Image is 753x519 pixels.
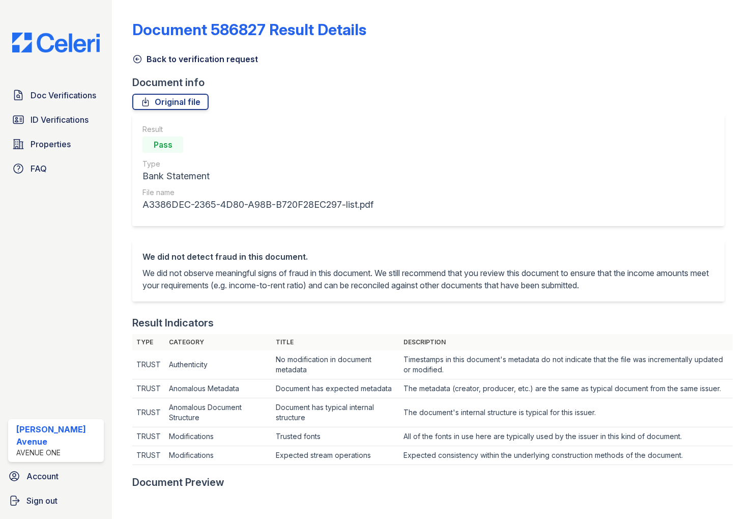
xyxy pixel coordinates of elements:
span: Doc Verifications [31,89,96,101]
div: File name [142,187,373,198]
div: Pass [142,136,183,153]
a: Doc Verifications [8,85,104,105]
td: Trusted fonts [272,427,399,446]
a: Account [4,466,108,486]
a: Document 586827 Result Details [132,20,366,39]
a: Sign out [4,490,108,511]
div: Avenue One [16,448,100,458]
div: Result Indicators [132,316,214,330]
td: Anomalous Metadata [165,379,271,398]
th: Title [272,334,399,350]
div: Document info [132,75,733,90]
a: FAQ [8,158,104,179]
td: Anomalous Document Structure [165,398,271,427]
div: Type [142,159,373,169]
span: ID Verifications [31,114,89,126]
th: Description [399,334,733,350]
td: TRUST [132,350,165,379]
div: Document Preview [132,475,224,489]
div: [PERSON_NAME] Avenue [16,423,100,448]
img: CE_Logo_Blue-a8612792a0a2168367f1c8372b55b34899dd931a85d93a1a3d3e32e68fde9ad4.png [4,33,108,52]
td: TRUST [132,398,165,427]
td: The metadata (creator, producer, etc.) are the same as typical document from the same issuer. [399,379,733,398]
td: Document has expected metadata [272,379,399,398]
td: The document's internal structure is typical for this issuer. [399,398,733,427]
span: Account [26,470,59,482]
span: Properties [31,138,71,150]
td: No modification in document metadata [272,350,399,379]
td: Modifications [165,446,271,465]
div: Result [142,124,373,134]
a: Back to verification request [132,53,258,65]
div: We did not detect fraud in this document. [142,251,714,263]
th: Type [132,334,165,350]
td: TRUST [132,446,165,465]
div: Bank Statement [142,169,373,183]
td: Document has typical internal structure [272,398,399,427]
td: All of the fonts in use here are typically used by the issuer in this kind of document. [399,427,733,446]
td: Expected consistency within the underlying construction methods of the document. [399,446,733,465]
td: TRUST [132,427,165,446]
td: Timestamps in this document's metadata do not indicate that the file was incrementally updated or... [399,350,733,379]
td: TRUST [132,379,165,398]
a: Properties [8,134,104,154]
td: Modifications [165,427,271,446]
td: Expected stream operations [272,446,399,465]
span: FAQ [31,162,47,175]
p: We did not observe meaningful signs of fraud in this document. We still recommend that you review... [142,267,714,291]
a: ID Verifications [8,110,104,130]
div: A3386DEC-2365-4D80-A98B-B720F28EC297-list.pdf [142,198,373,212]
a: Original file [132,94,209,110]
td: Authenticity [165,350,271,379]
th: Category [165,334,271,350]
span: Sign out [26,495,57,507]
